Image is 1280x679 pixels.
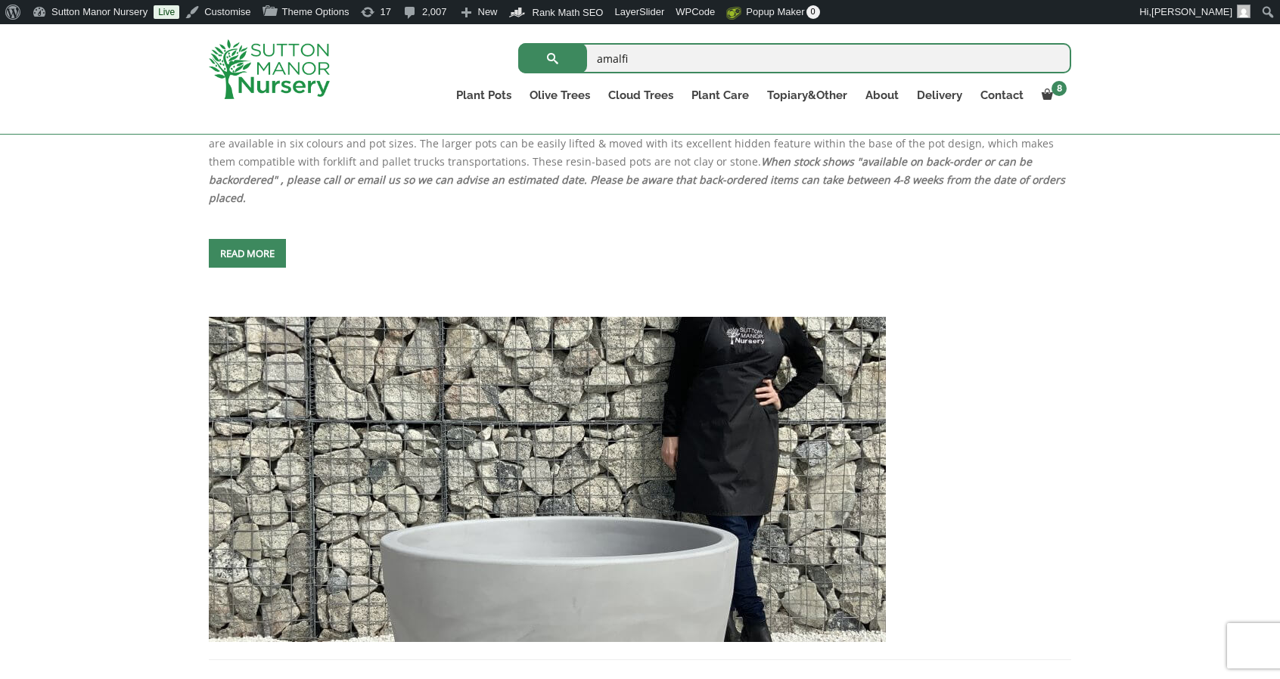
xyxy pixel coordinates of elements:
span: Rank Math SEO [533,7,604,18]
em: When stock shows "available on back-order or can be backordered" , please call or email us so we ... [209,154,1065,205]
a: Delivery [908,85,971,106]
img: logo [209,39,330,99]
a: About [856,85,908,106]
span: 0 [806,5,820,19]
span: 8 [1052,81,1067,96]
a: Read more [209,239,286,268]
a: The Amalfi Pot 100 Colour Greystone [209,471,886,485]
a: Olive Trees [520,85,599,106]
a: Topiary&Other [758,85,856,106]
a: 8 [1033,85,1071,106]
input: Search... [518,43,1071,73]
img: The Amalfi Pot 100 Colour Greystone - A4EE1B14 492B 4FBF A524 5842130E454C [209,317,886,642]
a: Plant Pots [447,85,520,106]
a: Plant Care [682,85,758,106]
span: [PERSON_NAME] [1151,6,1232,17]
a: Contact [971,85,1033,106]
a: Live [154,5,179,19]
a: Cloud Trees [599,85,682,106]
